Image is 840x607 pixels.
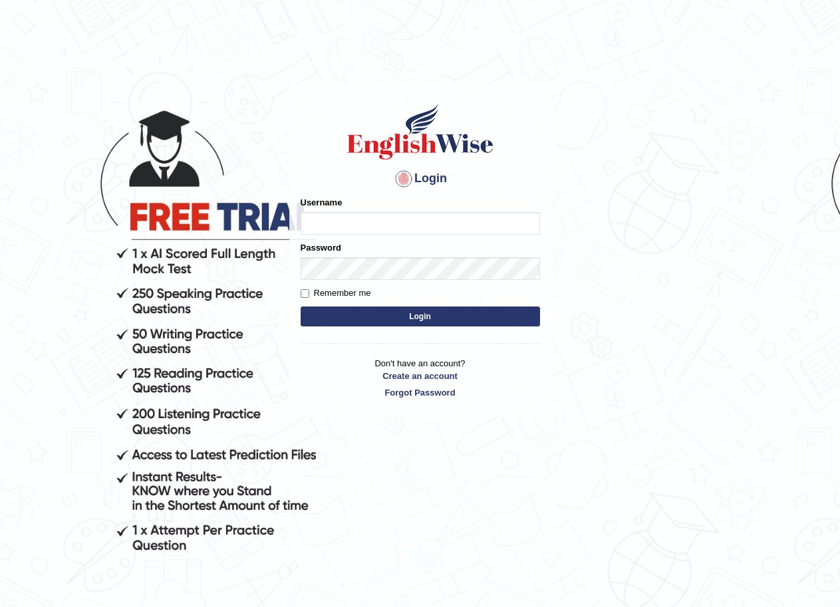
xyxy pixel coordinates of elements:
[301,289,309,298] input: Remember me
[301,241,341,254] label: Password
[301,196,343,209] label: Username
[301,168,540,189] h4: Login
[301,357,540,398] p: Don't have an account?
[301,370,540,382] a: Create an account
[301,287,371,300] label: Remember me
[301,386,540,399] a: Forgot Password
[301,306,540,326] button: Login
[345,102,496,162] img: Logo of English Wise sign in for intelligent practice with AI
